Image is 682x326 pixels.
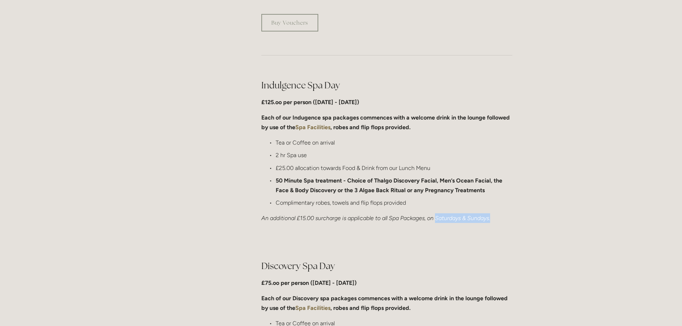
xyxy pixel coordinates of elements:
strong: £125.oo per person ([DATE] - [DATE]) [261,99,359,106]
p: Tea or Coffee on arrival [276,138,512,147]
strong: , robes and flip flops provided. [330,305,411,311]
strong: , robes and flip flops provided. [330,124,411,131]
strong: Each of our Discovery spa packages commences with a welcome drink in the lounge followed by use o... [261,295,509,311]
strong: Each of our Indugence spa packages commences with a welcome drink in the lounge followed by use o... [261,114,511,131]
h2: Discovery Spa Day [261,260,512,272]
strong: 50 Minute Spa treatment - Choice of Thalgo Discovery Facial, Men’s Ocean Facial, the Face & Body ... [276,177,504,194]
h2: Indulgence Spa Day [261,79,512,92]
a: Buy Vouchers [261,14,318,31]
em: An additional £15.00 surcharge is applicable to all Spa Packages, on Saturdays & Sundays. [261,215,490,222]
strong: £75.oo per person ([DATE] - [DATE]) [261,279,357,286]
p: 2 hr Spa use [276,150,512,160]
p: £25.00 allocation towards Food & Drink from our Lunch Menu [276,163,512,173]
a: Spa Facilities [295,305,330,311]
p: Complimentary robes, towels and flip flops provided [276,198,512,208]
a: Spa Facilities [295,124,330,131]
